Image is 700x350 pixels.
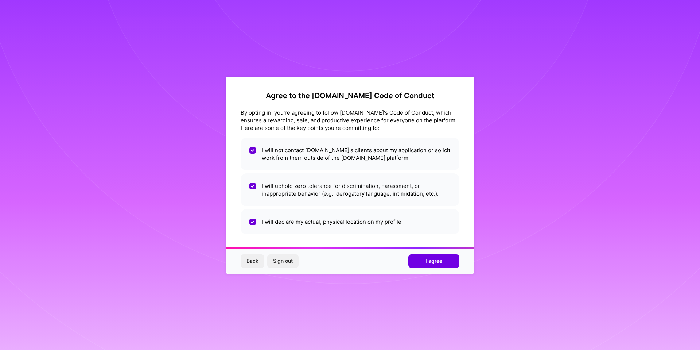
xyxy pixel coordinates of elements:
span: Sign out [273,257,293,265]
h2: Agree to the [DOMAIN_NAME] Code of Conduct [241,91,459,100]
li: I will declare my actual, physical location on my profile. [241,209,459,234]
li: I will not contact [DOMAIN_NAME]'s clients about my application or solicit work from them outside... [241,138,459,170]
li: I will uphold zero tolerance for discrimination, harassment, or inappropriate behavior (e.g., der... [241,173,459,206]
div: By opting in, you're agreeing to follow [DOMAIN_NAME]'s Code of Conduct, which ensures a rewardin... [241,109,459,132]
button: Sign out [267,254,299,268]
span: I agree [425,257,442,265]
button: Back [241,254,264,268]
span: Back [246,257,258,265]
button: I agree [408,254,459,268]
